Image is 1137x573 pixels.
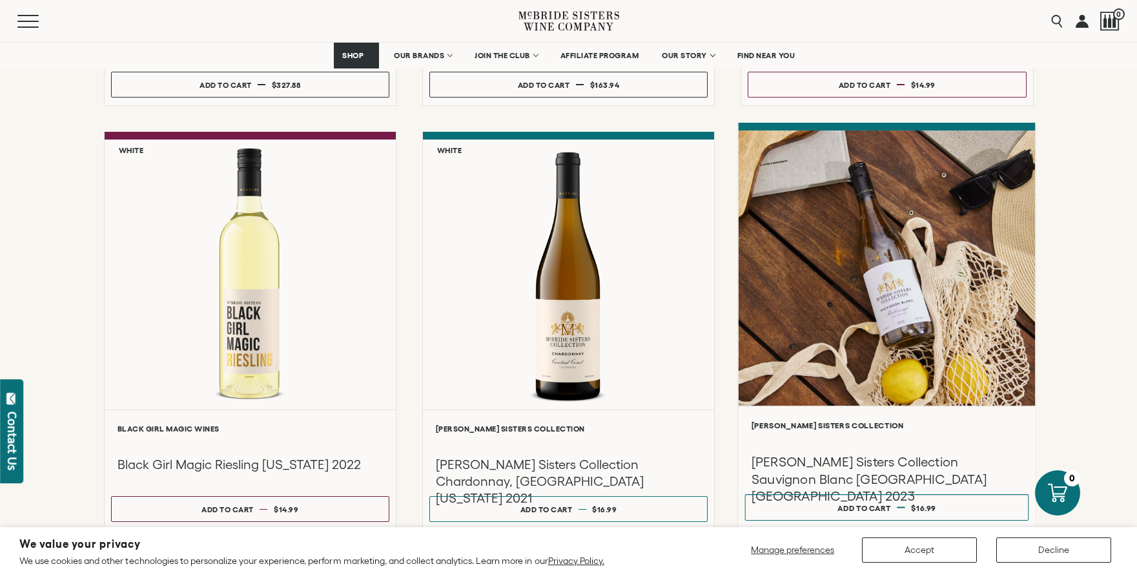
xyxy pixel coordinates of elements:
[466,43,546,68] a: JOIN THE CLUB
[745,494,1029,521] button: Add to cart $16.99
[118,456,383,473] h3: Black Girl Magic Riesling [US_STATE] 2022
[422,132,715,530] a: White McBride Sisters Collection Chardonnay, Central Coast California [PERSON_NAME] Sisters Colle...
[662,51,707,60] span: OUR STORY
[274,505,298,514] span: $14.99
[272,81,301,89] span: $327.88
[737,51,795,60] span: FIND NEAR YOU
[19,539,604,550] h2: We value your privacy
[118,424,383,433] h6: Black Girl Magic Wines
[560,51,639,60] span: AFFILIATE PROGRAM
[552,43,648,68] a: AFFILIATE PROGRAM
[6,412,19,470] div: Contact Us
[19,555,604,567] p: We use cookies and other technologies to personalize your experience, perform marketing, and coll...
[437,146,462,154] h6: White
[385,43,460,68] a: OUR BRANDS
[748,72,1026,98] button: Add to cart $14.99
[111,72,389,98] button: Add to cart $327.88
[429,72,708,98] button: Add to cart $163.94
[996,537,1111,563] button: Decline
[518,76,570,94] div: Add to cart
[111,496,389,522] button: Add to cart $14.99
[394,51,444,60] span: OUR BRANDS
[429,496,708,522] button: Add to cart $16.99
[839,76,891,94] div: Add to cart
[17,15,64,28] button: Mobile Menu Trigger
[200,76,252,94] div: Add to cart
[1113,8,1125,20] span: 0
[475,51,530,60] span: JOIN THE CLUB
[862,537,977,563] button: Accept
[751,545,834,555] span: Manage preferences
[911,81,936,89] span: $14.99
[548,556,604,566] a: Privacy Policy.
[911,503,936,512] span: $16.99
[201,500,254,519] div: Add to cart
[752,421,1023,430] h6: [PERSON_NAME] Sisters Collection
[653,43,722,68] a: OUR STORY
[119,146,144,154] h6: White
[837,498,890,517] div: Add to cart
[729,43,804,68] a: FIND NEAR YOU
[104,132,396,530] a: White Black Girl Magic Riesling California Black Girl Magic Wines Black Girl Magic Riesling [US_S...
[590,81,620,89] span: $163.94
[752,453,1023,505] h3: [PERSON_NAME] Sisters Collection Sauvignon Blanc [GEOGRAPHIC_DATA] [GEOGRAPHIC_DATA] 2023
[520,500,573,519] div: Add to cart
[334,43,379,68] a: SHOP
[738,123,1036,530] a: [PERSON_NAME] Sisters Collection [PERSON_NAME] Sisters Collection Sauvignon Blanc [GEOGRAPHIC_DAT...
[436,456,701,506] h3: [PERSON_NAME] Sisters Collection Chardonnay, [GEOGRAPHIC_DATA][US_STATE] 2021
[743,537,843,563] button: Manage preferences
[436,424,701,433] h6: [PERSON_NAME] Sisters Collection
[1064,470,1080,486] div: 0
[342,51,364,60] span: SHOP
[592,505,617,514] span: $16.99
